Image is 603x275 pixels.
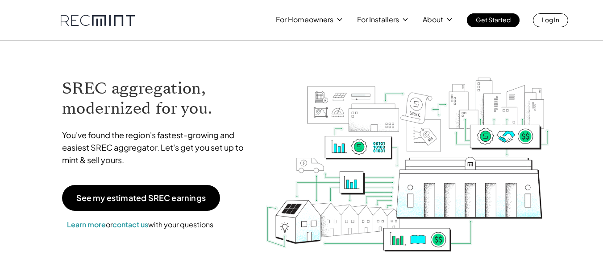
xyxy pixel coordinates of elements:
[76,194,206,202] p: See my estimated SREC earnings
[62,129,252,166] p: You've found the region's fastest-growing and easiest SREC aggregator. Let's get you set up to mi...
[467,13,520,27] a: Get Started
[423,13,443,26] p: About
[533,13,568,27] a: Log In
[112,220,148,229] a: contact us
[62,78,252,119] h1: SREC aggregation, modernized for you.
[67,220,106,229] a: Learn more
[62,219,218,230] p: or with your questions
[357,13,399,26] p: For Installers
[265,54,550,254] img: RECmint value cycle
[542,13,559,26] p: Log In
[276,13,333,26] p: For Homeowners
[476,13,511,26] p: Get Started
[62,185,220,211] a: See my estimated SREC earnings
